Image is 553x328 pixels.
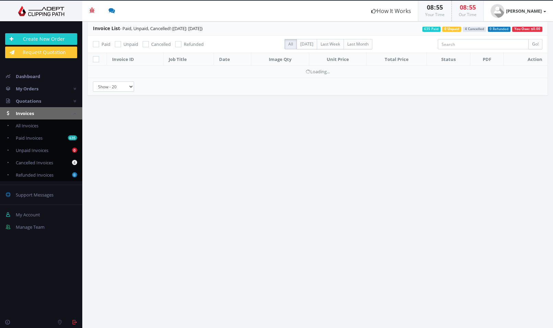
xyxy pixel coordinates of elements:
th: Action [504,53,548,66]
strong: [PERSON_NAME] [506,8,542,14]
a: [PERSON_NAME] [484,1,553,21]
input: Go! [528,39,542,49]
span: 0 Refunded [488,27,511,32]
b: 4 [72,160,77,165]
a: Create New Order [5,33,77,45]
span: 635 Paid [422,27,441,32]
input: Search [438,39,529,49]
small: Your Time [425,12,445,17]
span: 08 [427,3,434,11]
th: Invoice ID [107,53,164,66]
small: Our Time [459,12,477,17]
label: [DATE] [297,39,317,49]
span: Invoices [16,110,34,116]
span: - Paid, Unpaid, Cancelled! ([DATE]: [DATE]) [93,25,203,31]
th: Total Price [366,53,427,66]
b: 635 [68,135,77,140]
span: My Orders [16,86,38,92]
th: Image Qty [251,53,309,66]
span: Support Messages [16,192,53,198]
th: PDF [470,53,504,66]
span: Quotations [16,98,41,104]
th: Status [426,53,470,66]
span: Invoice List [93,25,120,31]
a: Request Quotation [5,47,77,58]
span: My Account [16,212,40,218]
b: 0 [72,172,77,177]
td: Loading... [88,66,548,78]
span: Dashboard [16,73,40,79]
th: Date [214,53,251,66]
span: Paid [101,41,110,47]
span: Cancelled Invoices [16,160,53,166]
a: How It Works [364,1,418,21]
span: Unpaid Invoices [16,147,48,153]
span: 0 Unpaid [442,27,461,32]
th: Unit Price [309,53,366,66]
span: 08 [460,3,467,11]
span: 4 Cancelled [463,27,486,32]
span: Cancelled [151,41,171,47]
span: You Owe: $0.00 [512,27,542,32]
img: user_default.jpg [491,4,504,18]
label: Last Month [344,39,372,49]
span: : [467,3,469,11]
label: Last Week [317,39,344,49]
span: Paid Invoices [16,135,43,141]
span: Refunded Invoices [16,172,53,178]
label: All [285,39,297,49]
th: Job Title [164,53,214,66]
img: Adept Graphics [5,6,77,16]
b: 0 [72,148,77,153]
span: 55 [469,3,476,11]
span: Manage Team [16,224,45,230]
span: 55 [436,3,443,11]
span: All Invoices [16,123,38,129]
span: Refunded [184,41,204,47]
span: : [434,3,436,11]
span: Unpaid [123,41,138,47]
